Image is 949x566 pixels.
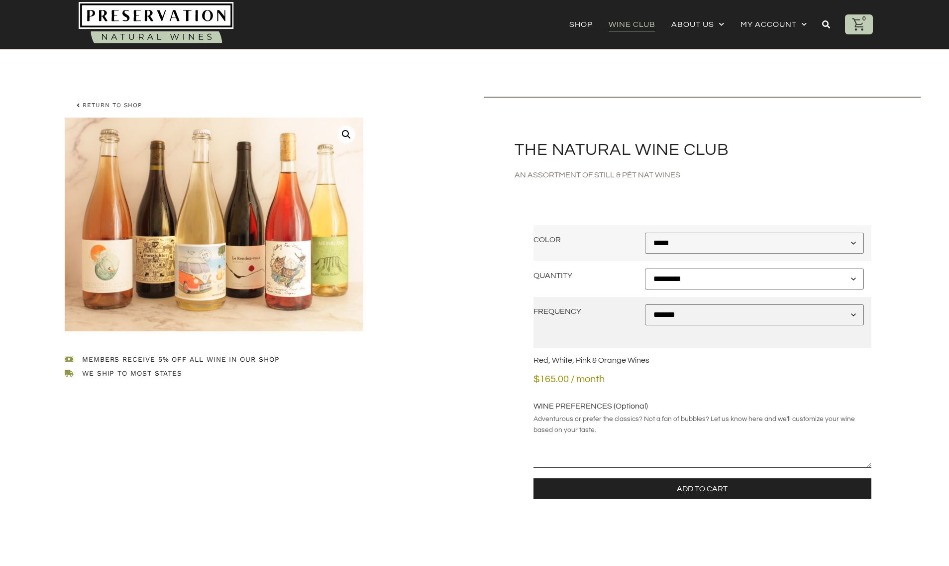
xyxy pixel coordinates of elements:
label: Color [533,234,561,245]
img: Natural-organic-biodynamic-wine [79,2,234,46]
span: / month [571,374,605,384]
bdi: 165.00 [533,374,569,384]
label: Frequency [533,306,581,317]
span: $ [533,374,539,384]
a: View full-screen image gallery [337,126,355,143]
div: 0 [860,14,869,23]
button: Add to Cart [533,478,871,499]
span: Members receive 5% off all wine in our shop [80,355,280,364]
span: Return to Shop [83,103,142,109]
h2: An Assortment of Still & Pét Nat Wines [515,168,921,181]
a: My account [740,17,807,31]
a: About Us [671,17,725,31]
a: Return to Shop [65,97,154,115]
a: Wine Club [609,17,655,31]
div: Adventurous or prefer the classics? Not a fan of bubbles? Let us know here and we'll customize yo... [533,411,871,435]
h2: The Natural Wine Club [515,141,921,158]
label: Quantity [533,270,572,281]
span: WINE PREFERENCES (Optional) [533,402,648,410]
a: Shop [569,17,593,31]
span: We Ship To Most States [80,369,182,378]
nav: Menu [569,17,807,31]
p: Red, White, Pink & Orange Wines [533,355,871,366]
